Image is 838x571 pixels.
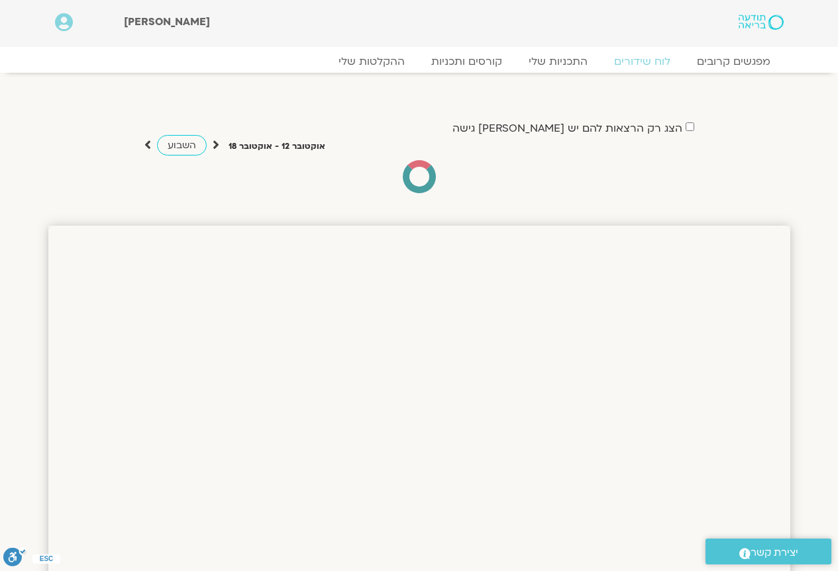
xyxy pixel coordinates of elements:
a: מפגשים קרובים [684,55,784,68]
a: השבוע [157,135,207,155]
a: ההקלטות שלי [325,55,418,68]
a: לוח שידורים [601,55,684,68]
span: יצירת קשר [751,544,798,562]
label: הצג רק הרצאות להם יש [PERSON_NAME] גישה [452,122,682,134]
a: קורסים ותכניות [418,55,515,68]
p: אוקטובר 12 - אוקטובר 18 [229,140,325,154]
a: התכניות שלי [515,55,601,68]
span: [PERSON_NAME] [124,15,210,29]
a: יצירת קשר [706,539,831,564]
span: השבוע [168,139,196,152]
nav: Menu [55,55,784,68]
